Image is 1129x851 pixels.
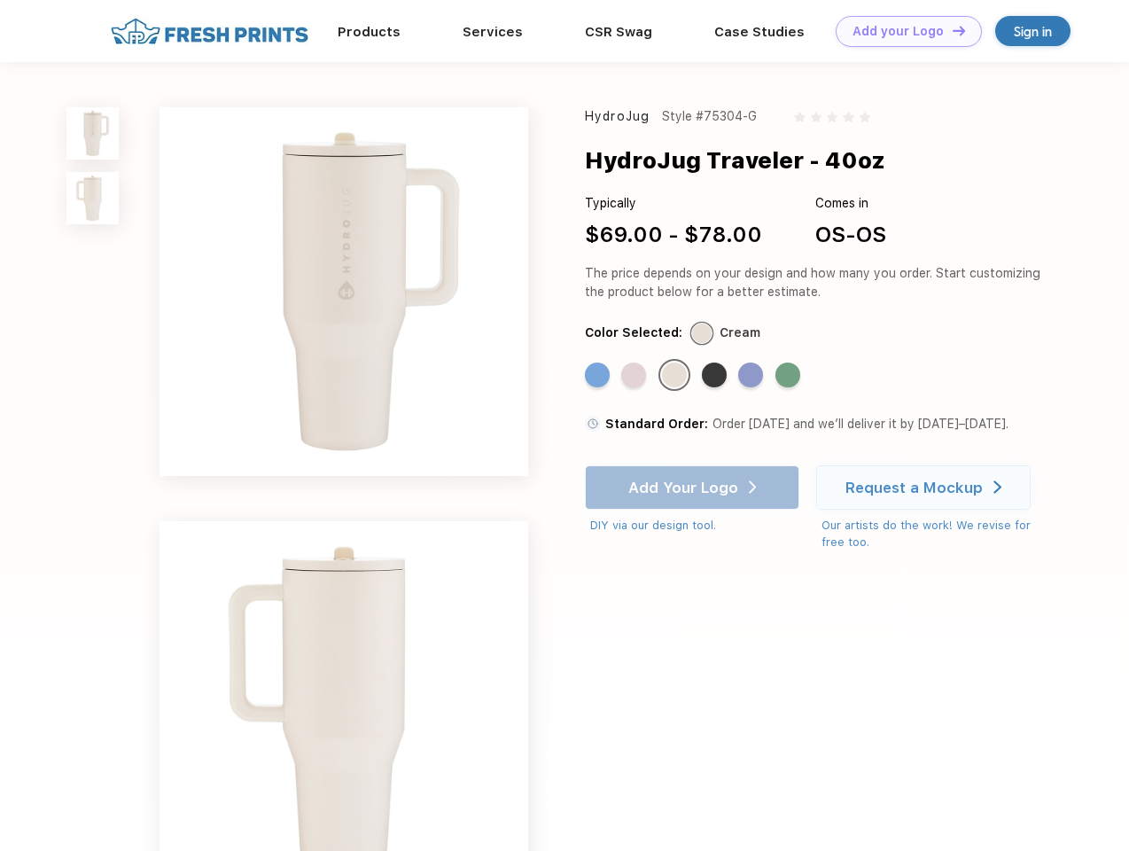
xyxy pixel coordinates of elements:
div: DIY via our design tool. [590,517,799,535]
div: Comes in [815,194,886,213]
a: Products [338,24,401,40]
div: Typically [585,194,762,213]
div: Sign in [1014,21,1052,42]
img: gray_star.svg [811,112,821,122]
span: Standard Order: [605,417,708,431]
img: standard order [585,416,601,432]
div: Peri [738,363,763,387]
div: Add your Logo [853,24,944,39]
img: gray_star.svg [827,112,837,122]
img: white arrow [993,480,1001,494]
div: $69.00 - $78.00 [585,219,762,251]
div: Style #75304-G [662,107,757,126]
div: Request a Mockup [845,479,983,496]
a: Sign in [995,16,1071,46]
div: The price depends on your design and how many you order. Start customizing the product below for ... [585,264,1047,301]
img: func=resize&h=640 [160,107,528,476]
img: gray_star.svg [843,112,853,122]
div: Riptide [585,363,610,387]
img: gray_star.svg [794,112,805,122]
div: Our artists do the work! We revise for free too. [821,517,1047,551]
img: func=resize&h=100 [66,107,119,160]
div: Cream [720,324,760,342]
div: Color Selected: [585,324,682,342]
img: func=resize&h=100 [66,172,119,224]
img: fo%20logo%202.webp [105,16,314,47]
div: HydroJug Traveler - 40oz [585,144,885,177]
img: DT [953,26,965,35]
div: HydroJug [585,107,650,126]
span: Order [DATE] and we’ll deliver it by [DATE]–[DATE]. [712,417,1008,431]
div: OS-OS [815,219,886,251]
div: Black [702,363,727,387]
div: Cream [662,363,687,387]
img: gray_star.svg [860,112,870,122]
div: Sage [775,363,800,387]
div: Pink Sand [621,363,646,387]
